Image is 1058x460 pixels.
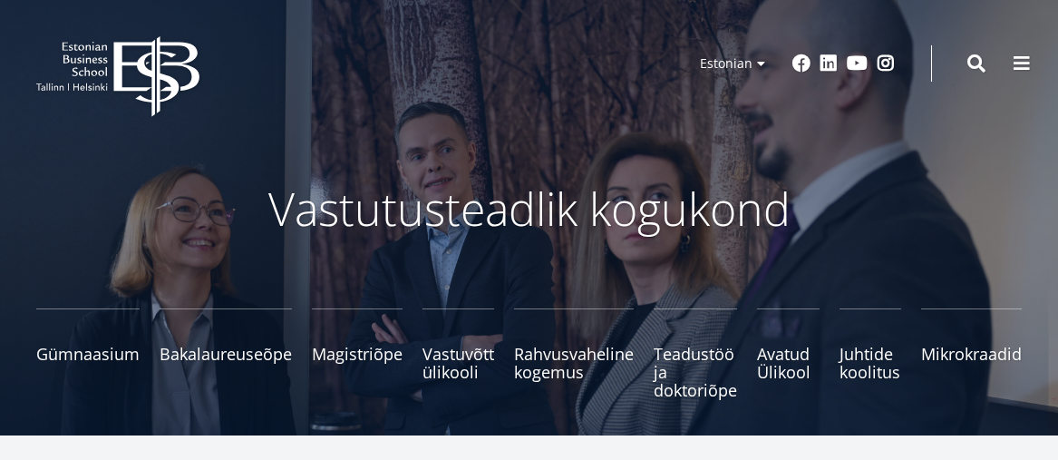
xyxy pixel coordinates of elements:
span: Teadustöö ja doktoriõpe [654,345,737,399]
span: Vastuvõtt ülikooli [422,345,494,381]
a: Linkedin [820,54,838,73]
span: Gümnaasium [36,345,140,363]
a: Juhtide koolitus [840,308,902,399]
span: Mikrokraadid [921,345,1022,363]
span: Magistriõpe [312,345,403,363]
a: Bakalaureuseõpe [160,308,292,399]
span: Bakalaureuseõpe [160,345,292,363]
a: Rahvusvaheline kogemus [514,308,634,399]
a: Teadustöö ja doktoriõpe [654,308,737,399]
span: Juhtide koolitus [840,345,902,381]
a: Facebook [792,54,810,73]
a: Instagram [877,54,895,73]
a: Mikrokraadid [921,308,1022,399]
a: Youtube [847,54,868,73]
span: Avatud Ülikool [757,345,820,381]
a: Vastuvõtt ülikooli [422,308,494,399]
a: Avatud Ülikool [757,308,820,399]
span: Rahvusvaheline kogemus [514,345,634,381]
a: Magistriõpe [312,308,403,399]
p: Vastutusteadlik kogukond [49,181,1010,236]
a: Gümnaasium [36,308,140,399]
